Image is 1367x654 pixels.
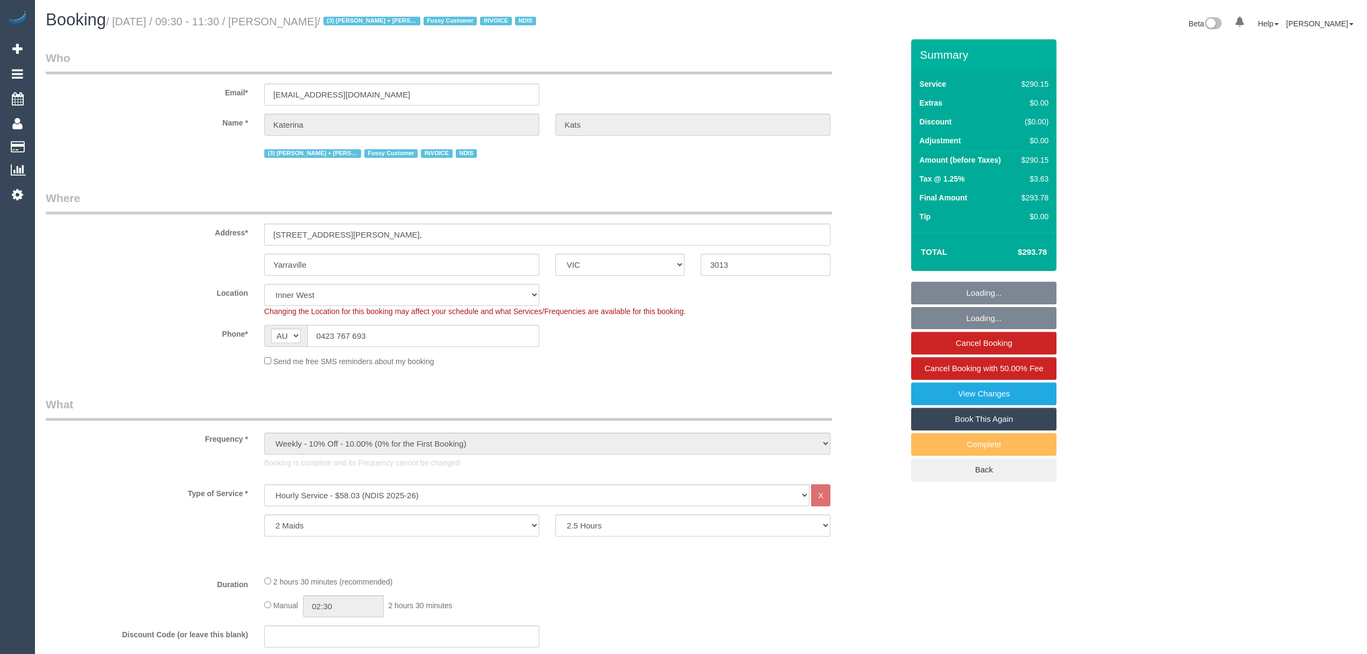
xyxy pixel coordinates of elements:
[38,625,256,640] label: Discount Code (or leave this blank)
[1017,173,1048,184] div: $3.63
[911,332,1056,354] a: Cancel Booking
[364,149,418,158] span: Fussy Customer
[985,248,1047,257] h4: $293.78
[919,173,964,184] label: Tax @ 1.25%
[919,155,1000,165] label: Amount (before Taxes)
[421,149,452,158] span: INVOICE
[106,16,539,27] small: / [DATE] / 09:30 - 11:30 / [PERSON_NAME]
[456,149,477,158] span: NDIS
[919,116,952,127] label: Discount
[264,457,830,468] p: Booking is complete and its Frequency cannot be changed
[38,284,256,298] label: Location
[273,601,298,610] span: Manual
[323,17,420,25] span: (3) [PERSON_NAME] + [PERSON_NAME] (C) only NO COVERS
[38,114,256,128] label: Name *
[919,211,931,222] label: Tip
[515,17,536,25] span: NDIS
[273,578,393,586] span: 2 hours 30 minutes (recommended)
[1017,79,1048,89] div: $290.15
[388,601,452,610] span: 2 hours 30 minutes
[1017,192,1048,203] div: $293.78
[555,114,830,136] input: Last Name*
[264,84,539,106] input: Email*
[46,50,832,74] legend: Who
[1017,155,1048,165] div: $290.15
[424,17,477,25] span: Fussy Customer
[1189,19,1222,28] a: Beta
[921,247,947,256] strong: Total
[919,192,967,203] label: Final Amount
[1258,19,1279,28] a: Help
[38,325,256,339] label: Phone*
[46,190,832,214] legend: Where
[1017,98,1048,108] div: $0.00
[911,408,1056,430] a: Book This Again
[46,396,832,421] legend: What
[38,84,256,98] label: Email*
[1286,19,1354,28] a: [PERSON_NAME]
[920,48,1051,61] h3: Summary
[38,484,256,499] label: Type of Service *
[264,254,539,276] input: Suburb*
[925,364,1044,373] span: Cancel Booking with 50.00% Fee
[307,325,539,347] input: Phone*
[38,575,256,590] label: Duration
[1017,135,1048,146] div: $0.00
[911,382,1056,405] a: View Changes
[1017,211,1048,222] div: $0.00
[919,135,961,146] label: Adjustment
[919,79,946,89] label: Service
[264,149,361,158] span: (3) [PERSON_NAME] + [PERSON_NAME] (C) only NO COVERS
[1017,116,1048,127] div: ($0.00)
[1204,17,1222,31] img: New interface
[46,10,106,29] span: Booking
[38,430,256,444] label: Frequency *
[38,224,256,238] label: Address*
[264,114,539,136] input: First Name*
[264,307,686,316] span: Changing the Location for this booking may affect your schedule and what Services/Frequencies are...
[6,11,28,26] img: Automaid Logo
[919,98,942,108] label: Extras
[911,458,1056,481] a: Back
[480,17,511,25] span: INVOICE
[911,357,1056,380] a: Cancel Booking with 50.00% Fee
[273,357,434,366] span: Send me free SMS reminders about my booking
[701,254,830,276] input: Post Code*
[318,16,540,27] span: /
